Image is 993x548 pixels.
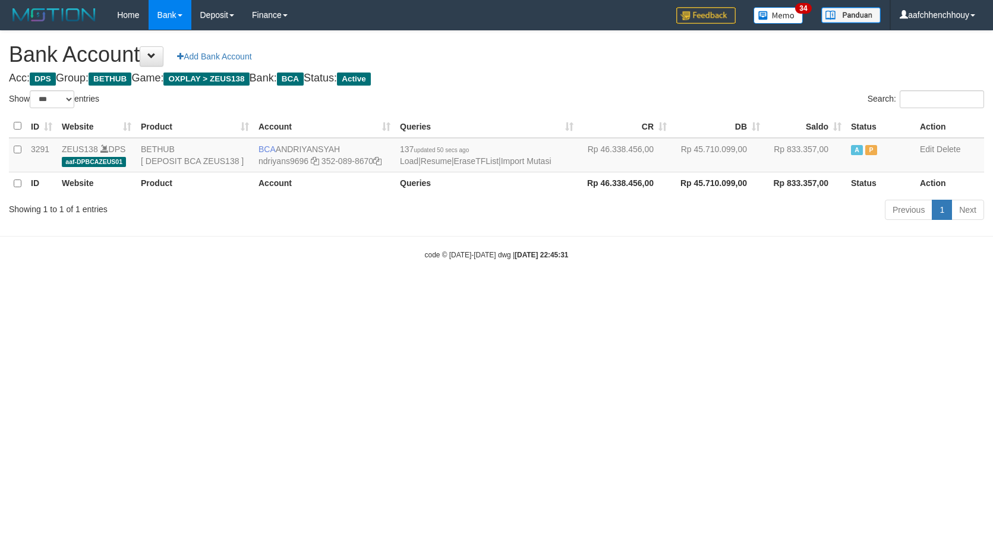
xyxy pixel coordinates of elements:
[885,200,932,220] a: Previous
[414,147,469,153] span: updated 50 secs ago
[672,115,765,138] th: DB: activate to sort column ascending
[765,115,846,138] th: Saldo: activate to sort column ascending
[62,144,98,154] a: ZEUS138
[136,172,254,195] th: Product
[795,3,811,14] span: 34
[951,200,984,220] a: Next
[9,90,99,108] label: Show entries
[163,73,249,86] span: OXPLAY > ZEUS138
[26,138,57,172] td: 3291
[26,172,57,195] th: ID
[915,115,984,138] th: Action
[9,6,99,24] img: MOTION_logo.png
[259,144,276,154] span: BCA
[400,144,469,154] span: 137
[846,172,915,195] th: Status
[578,115,672,138] th: CR: activate to sort column ascending
[900,90,984,108] input: Search:
[501,156,551,166] a: Import Mutasi
[311,156,319,166] a: Copy ndriyans9696 to clipboard
[915,172,984,195] th: Action
[26,115,57,138] th: ID: activate to sort column ascending
[136,115,254,138] th: Product: activate to sort column ascending
[920,144,934,154] a: Edit
[57,172,136,195] th: Website
[400,156,418,166] a: Load
[254,115,395,138] th: Account: activate to sort column ascending
[672,172,765,195] th: Rp 45.710.099,00
[254,138,395,172] td: ANDRIYANSYAH 352-089-8670
[421,156,452,166] a: Resume
[57,138,136,172] td: DPS
[821,7,881,23] img: panduan.png
[515,251,568,259] strong: [DATE] 22:45:31
[868,90,984,108] label: Search:
[277,73,304,86] span: BCA
[30,73,56,86] span: DPS
[259,156,308,166] a: ndriyans9696
[754,7,803,24] img: Button%20Memo.svg
[337,73,371,86] span: Active
[672,138,765,172] td: Rp 45.710.099,00
[395,172,578,195] th: Queries
[57,115,136,138] th: Website: activate to sort column ascending
[765,172,846,195] th: Rp 833.357,00
[169,46,259,67] a: Add Bank Account
[846,115,915,138] th: Status
[136,138,254,172] td: BETHUB [ DEPOSIT BCA ZEUS138 ]
[9,73,984,84] h4: Acc: Group: Game: Bank: Status:
[578,172,672,195] th: Rp 46.338.456,00
[454,156,499,166] a: EraseTFList
[937,144,960,154] a: Delete
[676,7,736,24] img: Feedback.jpg
[932,200,952,220] a: 1
[865,145,877,155] span: Paused
[30,90,74,108] select: Showentries
[765,138,846,172] td: Rp 833.357,00
[373,156,382,166] a: Copy 3520898670 to clipboard
[425,251,569,259] small: code © [DATE]-[DATE] dwg |
[89,73,131,86] span: BETHUB
[9,43,984,67] h1: Bank Account
[254,172,395,195] th: Account
[400,144,551,166] span: | | |
[62,157,126,167] span: aaf-DPBCAZEUS01
[395,115,578,138] th: Queries: activate to sort column ascending
[578,138,672,172] td: Rp 46.338.456,00
[851,145,863,155] span: Active
[9,199,405,215] div: Showing 1 to 1 of 1 entries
